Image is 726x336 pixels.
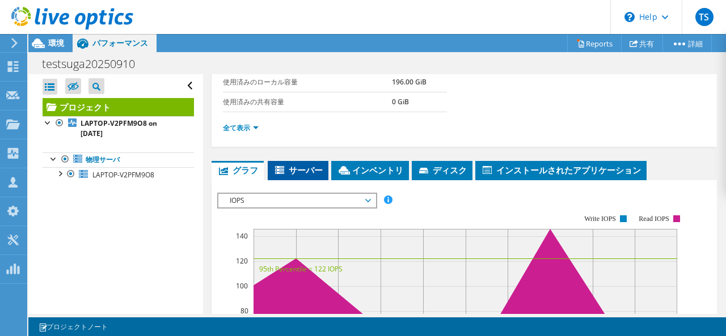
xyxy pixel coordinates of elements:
span: TS [695,8,714,26]
text: Write IOPS [584,215,616,223]
span: IOPS [224,194,370,207]
b: 196.00 GiB [392,77,427,87]
span: インベントリ [337,164,403,176]
a: LAPTOP-V2PFM9O8 [43,167,194,182]
label: 使用済みのローカル容量 [223,76,392,88]
text: 80 [240,306,248,316]
span: 環境 [48,37,64,48]
a: プロジェクト [43,98,194,116]
text: 95th Percentile = 122 IOPS [259,264,343,274]
span: サーバー [273,164,323,176]
b: LAPTOP-V2PFM9O8 on [DATE] [81,118,157,138]
span: パフォーマンス [92,37,148,48]
b: 0 GiB [392,97,409,107]
a: 共有 [621,35,663,52]
a: 物理サーバ [43,152,194,167]
h1: testsuga20250910 [37,58,153,70]
text: Read IOPS [639,215,669,223]
span: LAPTOP-V2PFM9O8 [92,170,154,180]
span: ディスク [417,164,467,176]
a: 詳細 [662,35,712,52]
text: 100 [236,281,248,291]
label: 使用済みの共有容量 [223,96,392,108]
a: プロジェクトノート [31,320,116,334]
svg: \n [624,12,635,22]
a: 全て表示 [223,123,259,133]
text: 120 [236,256,248,266]
span: グラフ [217,164,258,176]
a: Reports [567,35,622,52]
span: インストールされたアプリケーション [481,164,641,176]
text: 140 [236,231,248,241]
a: LAPTOP-V2PFM9O8 on [DATE] [43,116,194,141]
